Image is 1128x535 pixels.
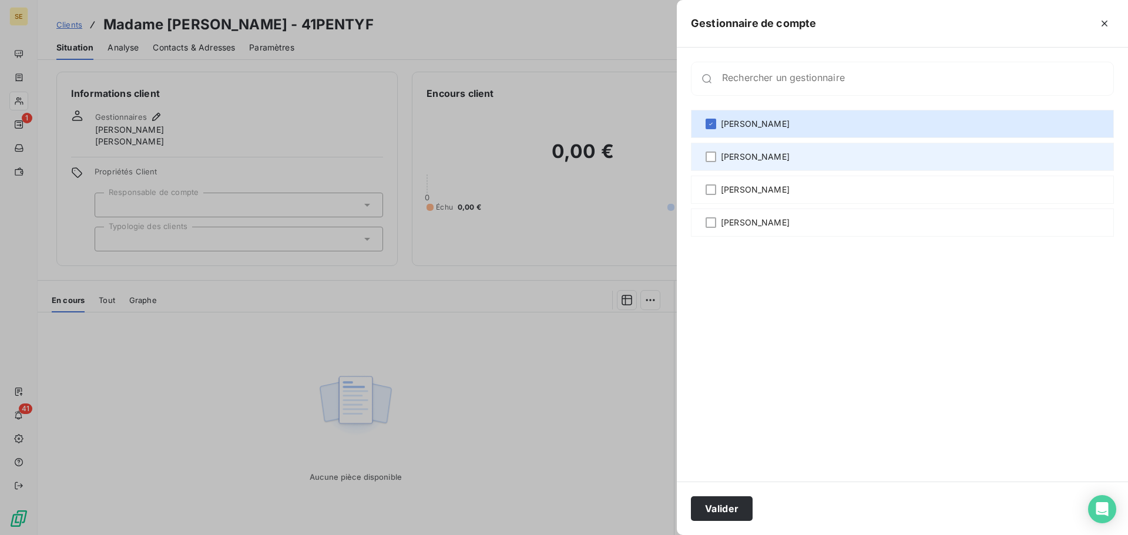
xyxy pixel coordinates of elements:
div: Open Intercom Messenger [1088,495,1116,523]
button: Valider [691,496,753,521]
input: placeholder [722,73,1113,85]
span: [PERSON_NAME] [721,184,790,196]
span: [PERSON_NAME] [721,151,790,163]
span: [PERSON_NAME] [721,118,790,130]
h5: Gestionnaire de compte [691,15,816,32]
span: [PERSON_NAME] [721,217,790,228]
